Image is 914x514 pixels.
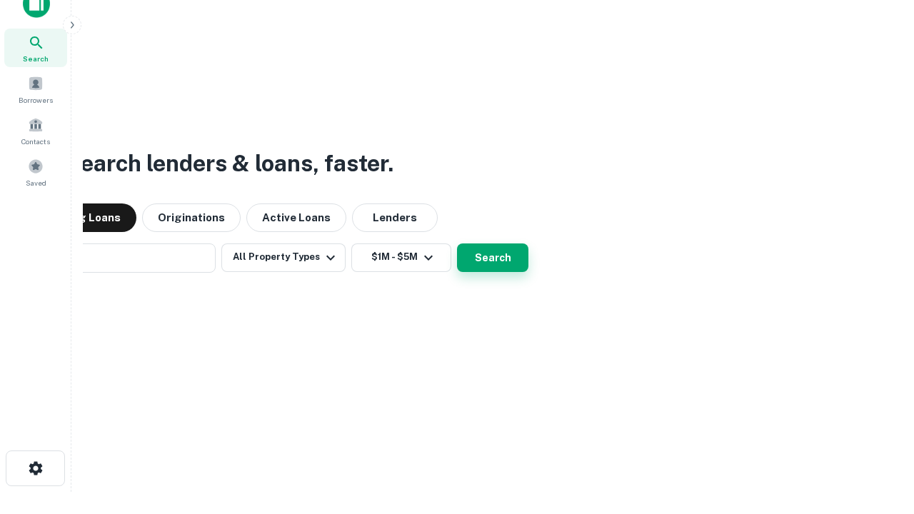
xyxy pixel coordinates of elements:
[65,146,393,181] h3: Search lenders & loans, faster.
[843,400,914,468] iframe: Chat Widget
[142,203,241,232] button: Originations
[21,136,50,147] span: Contacts
[352,203,438,232] button: Lenders
[19,94,53,106] span: Borrowers
[221,243,346,272] button: All Property Types
[457,243,528,272] button: Search
[4,111,67,150] a: Contacts
[26,177,46,188] span: Saved
[4,70,67,109] a: Borrowers
[351,243,451,272] button: $1M - $5M
[4,153,67,191] a: Saved
[23,53,49,64] span: Search
[4,29,67,67] a: Search
[246,203,346,232] button: Active Loans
